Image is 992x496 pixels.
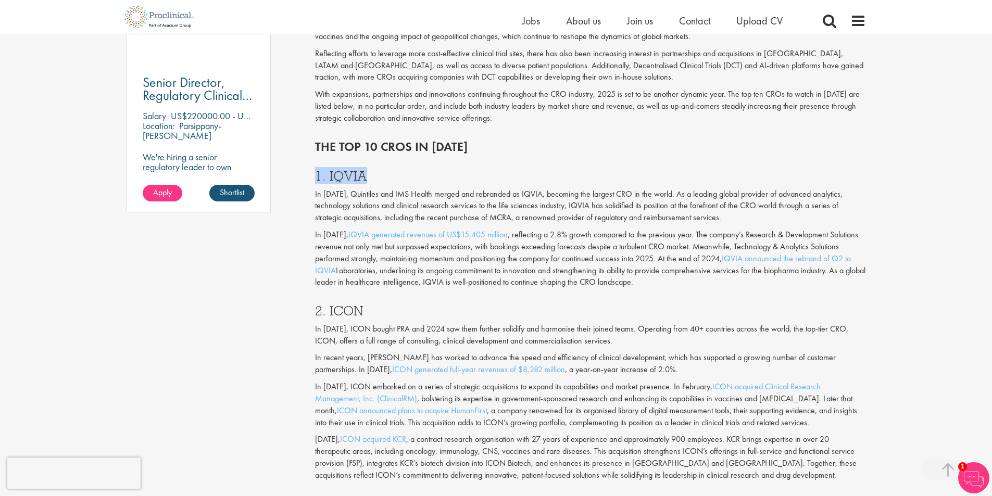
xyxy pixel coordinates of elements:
a: Shortlist [209,185,255,201]
iframe: reCAPTCHA [7,457,141,489]
span: 1 [958,462,967,471]
a: Apply [143,185,182,201]
a: Upload CV [736,14,783,28]
p: Reflecting efforts to leverage more cost-effective clinical trial sites, there has also been incr... [315,48,866,84]
a: IQVIA generated revenues of US$15,405 million [348,229,508,240]
img: Chatbot [958,462,989,493]
p: With expansions, partnerships and innovations continuing throughout the CRO industry, 2025 is set... [315,88,866,124]
h3: 2. ICON [315,304,866,317]
p: In recent years, [PERSON_NAME] has worked to advance the speed and efficiency of clinical develop... [315,352,866,376]
a: IQVIA announced the rebrand of Q2 to IQVIA [315,253,851,276]
a: ICON acquired KCR [340,434,406,444]
span: Apply [153,187,172,198]
p: [DATE], , a contract research organisation with 27 years of experience and approximately 900 empl... [315,434,866,481]
a: ICON announced plans to acquire HumanFirst [337,405,487,416]
p: In [DATE], ICON embarked on a series of strategic acquisitions to expand its capabilities and mar... [315,381,866,428]
span: Senior Director, Regulatory Clinical Strategy [143,73,252,117]
p: We're hiring a senior regulatory leader to own clinical stage strategy across multiple programs. [143,152,255,192]
a: ICON acquired Clinical Research Management, Inc. (ClinicalRM) [315,381,821,404]
p: In [DATE], , reflecting a 2.8% growth compared to the previous year. The company’s Research & Dev... [315,229,866,288]
span: Location: [143,120,174,132]
a: About us [566,14,601,28]
p: In [DATE], Quintiles and IMS Health merged and rebranded as IQVIA, becoming the largest CRO in th... [315,188,866,224]
a: Senior Director, Regulatory Clinical Strategy [143,76,255,102]
a: ICON generated full-year revenues of $8,282 million [392,364,565,375]
h2: The top 10 CROs in [DATE] [315,140,866,154]
p: US$220000.00 - US$265000 per annum + Highly Competitive Salary [171,110,428,122]
p: In [DATE], ICON bought PRA and 2024 saw them further solidify and harmonise their joined teams. O... [315,323,866,347]
a: Jobs [522,14,540,28]
span: Salary [143,110,166,122]
a: Join us [627,14,653,28]
p: Parsippany-[PERSON_NAME][GEOGRAPHIC_DATA], [GEOGRAPHIC_DATA] [143,120,231,161]
a: Contact [679,14,710,28]
h3: 1. IQVIA [315,169,866,183]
